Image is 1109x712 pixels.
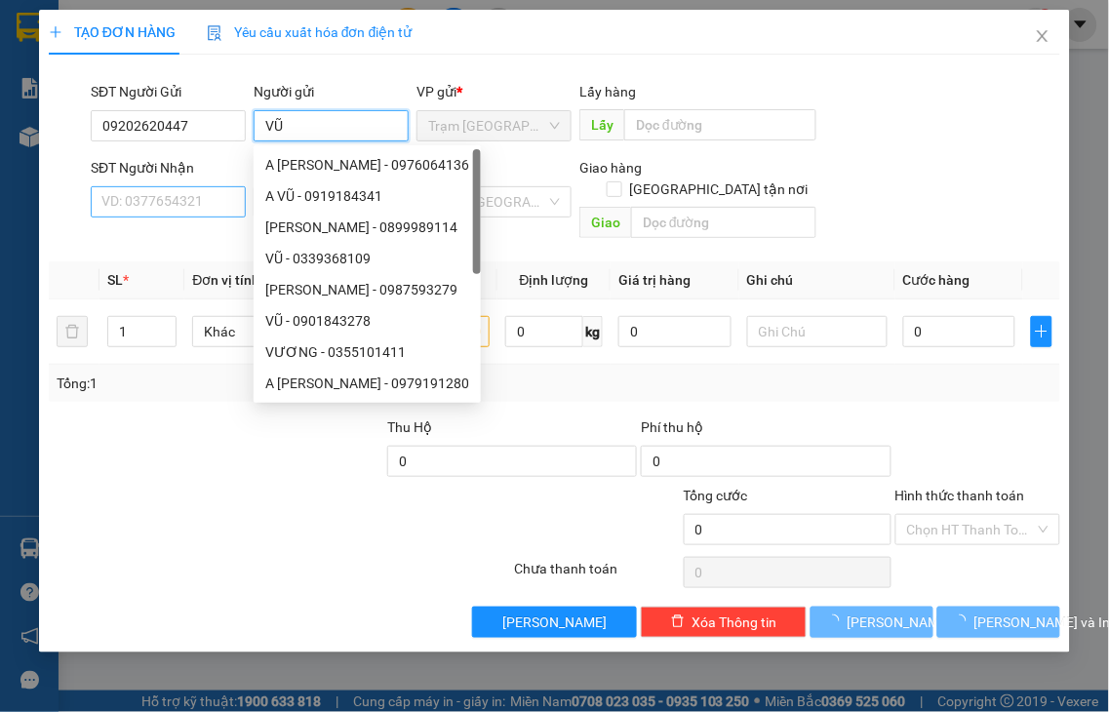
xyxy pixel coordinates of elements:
span: TẠO ĐƠN HÀNG [49,24,176,40]
button: deleteXóa Thông tin [641,607,807,638]
div: SĐT Người Gửi [91,81,246,102]
span: plus [1032,324,1051,339]
span: [GEOGRAPHIC_DATA] tận nơi [622,178,816,200]
span: Giá trị hàng [618,272,691,288]
span: delete [671,614,685,630]
span: [PERSON_NAME] [502,612,607,633]
span: loading [953,614,974,628]
input: Dọc đường [624,109,816,140]
span: SL [107,272,123,288]
span: Yêu cầu xuất hóa đơn điện tử [207,24,413,40]
span: Khác [204,317,321,346]
div: A VŨ - 0979191280 [254,368,481,399]
span: Đơn vị tính [192,272,265,288]
span: Giao [579,207,631,238]
div: VŨ - 0339368109 [265,248,469,269]
div: Tổng: 1 [57,373,430,394]
div: VŨ - 0901843278 [265,310,469,332]
div: A VŨ - 0919184341 [254,180,481,212]
img: icon [207,25,222,41]
span: Cước hàng [903,272,970,288]
span: Giao hàng [579,160,642,176]
button: plus [1031,316,1052,347]
div: VŨ - 0339368109 [254,243,481,274]
div: A [PERSON_NAME] - 0979191280 [265,373,469,394]
button: delete [57,316,88,347]
input: Dọc đường [631,207,816,238]
input: 0 [618,316,731,347]
div: Người gửi [254,81,409,102]
span: close [1035,28,1050,44]
button: [PERSON_NAME] [811,607,933,638]
button: [PERSON_NAME] [472,607,638,638]
div: ANH VŨ - 0987593279 [254,274,481,305]
div: A [PERSON_NAME] - 0976064136 [265,154,469,176]
div: Chưa thanh toán [512,558,682,592]
div: VƯƠNG - 0355101411 [254,336,481,368]
label: Hình thức thanh toán [895,488,1025,503]
button: Close [1015,10,1070,64]
div: VŨ - 0901843278 [254,305,481,336]
span: [PERSON_NAME] [848,612,952,633]
button: [PERSON_NAME] và In [937,607,1060,638]
span: loading [826,614,848,628]
div: VP gửi [416,81,572,102]
span: Tổng cước [684,488,748,503]
div: [PERSON_NAME] - 0987593279 [265,279,469,300]
span: Lấy [579,109,624,140]
span: plus [49,25,62,39]
span: kg [583,316,603,347]
div: Anh Vũ - 0899989114 [254,212,481,243]
span: Định lượng [520,272,589,288]
span: Thu Hộ [387,419,432,435]
div: [PERSON_NAME] - 0899989114 [265,217,469,238]
span: Lấy hàng [579,84,636,99]
div: VƯƠNG - 0355101411 [265,341,469,363]
th: Ghi chú [739,261,895,299]
span: Xóa Thông tin [693,612,777,633]
div: A Vũ - 0976064136 [254,149,481,180]
div: A VŨ - 0919184341 [265,185,469,207]
div: SĐT Người Nhận [91,157,246,178]
input: Ghi Chú [747,316,888,347]
div: Phí thu hộ [641,416,891,446]
span: Trạm Ninh Hải [428,111,560,140]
